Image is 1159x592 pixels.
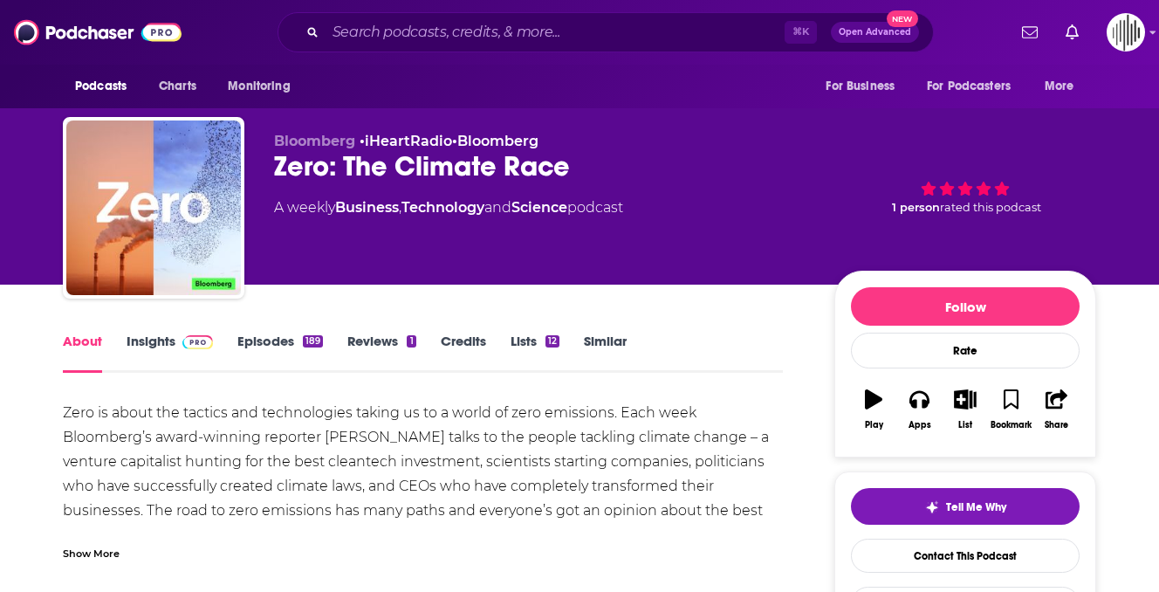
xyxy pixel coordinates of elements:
button: open menu [813,70,916,103]
span: For Business [826,74,895,99]
div: List [958,420,972,430]
a: InsightsPodchaser Pro [127,333,213,373]
span: , [399,199,401,216]
a: Bloomberg [457,133,538,149]
span: ⌘ K [785,21,817,44]
span: Monitoring [228,74,290,99]
a: Show notifications dropdown [1015,17,1045,47]
a: Charts [147,70,207,103]
span: For Podcasters [927,74,1011,99]
img: User Profile [1107,13,1145,52]
span: More [1045,74,1074,99]
span: Charts [159,74,196,99]
span: • [360,133,452,149]
a: Lists12 [511,333,559,373]
a: Contact This Podcast [851,539,1080,573]
div: 1 [407,335,415,348]
img: Podchaser Pro [182,335,213,349]
a: Business [335,199,399,216]
img: tell me why sparkle [925,500,939,514]
div: Bookmark [991,420,1032,430]
div: A weekly podcast [274,197,623,218]
div: Share [1045,420,1068,430]
span: Bloomberg [274,133,355,149]
a: Science [511,199,567,216]
span: • [452,133,538,149]
span: Tell Me Why [946,500,1006,514]
a: Episodes189 [237,333,323,373]
button: open menu [63,70,149,103]
span: New [887,10,918,27]
button: Play [851,378,896,441]
a: Credits [441,333,486,373]
button: open menu [1032,70,1096,103]
button: tell me why sparkleTell Me Why [851,488,1080,525]
img: Podchaser - Follow, Share and Rate Podcasts [14,16,182,49]
button: Share [1034,378,1080,441]
button: Bookmark [988,378,1033,441]
div: 189 [303,335,323,348]
img: Zero: The Climate Race [66,120,241,295]
button: Follow [851,287,1080,326]
span: and [484,199,511,216]
span: rated this podcast [940,201,1041,214]
span: 1 person [892,201,940,214]
a: Technology [401,199,484,216]
button: Show profile menu [1107,13,1145,52]
div: Play [865,420,883,430]
a: Reviews1 [347,333,415,373]
div: Zero is about the tactics and technologies taking us to a world of zero emissions. Each week Bloo... [63,401,783,547]
button: List [943,378,988,441]
div: Apps [909,420,931,430]
span: Podcasts [75,74,127,99]
a: Similar [584,333,627,373]
a: Show notifications dropdown [1059,17,1086,47]
button: open menu [916,70,1036,103]
div: Rate [851,333,1080,368]
span: Logged in as gpg2 [1107,13,1145,52]
a: iHeartRadio [365,133,452,149]
div: 12 [545,335,559,348]
button: open menu [216,70,312,103]
a: About [63,333,102,373]
button: Open AdvancedNew [831,22,919,43]
input: Search podcasts, credits, & more... [326,18,785,46]
button: Apps [896,378,942,441]
span: Open Advanced [839,28,911,37]
div: Search podcasts, credits, & more... [278,12,934,52]
div: 1 personrated this podcast [834,133,1096,241]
